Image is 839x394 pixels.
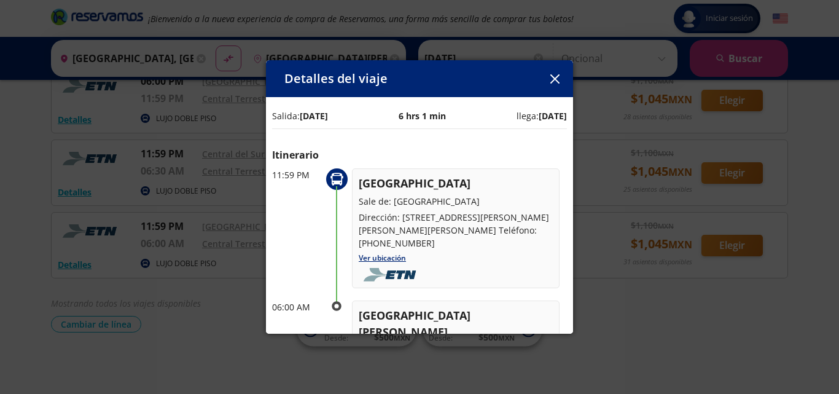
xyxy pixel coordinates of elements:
[399,109,446,122] p: 6 hrs 1 min
[272,168,321,181] p: 11:59 PM
[272,148,567,162] p: Itinerario
[272,109,328,122] p: Salida:
[359,175,553,192] p: [GEOGRAPHIC_DATA]
[359,307,553,341] p: [GEOGRAPHIC_DATA][PERSON_NAME]
[300,110,328,122] b: [DATE]
[517,109,567,122] p: llega:
[539,110,567,122] b: [DATE]
[359,195,553,208] p: Sale de: [GEOGRAPHIC_DATA]
[272,301,321,313] p: 06:00 AM
[359,253,406,263] a: Ver ubicación
[359,268,424,282] img: foobar2.png
[284,69,388,88] p: Detalles del viaje
[359,211,553,250] p: Dirección: [STREET_ADDRESS][PERSON_NAME][PERSON_NAME][PERSON_NAME] Teléfono: [PHONE_NUMBER]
